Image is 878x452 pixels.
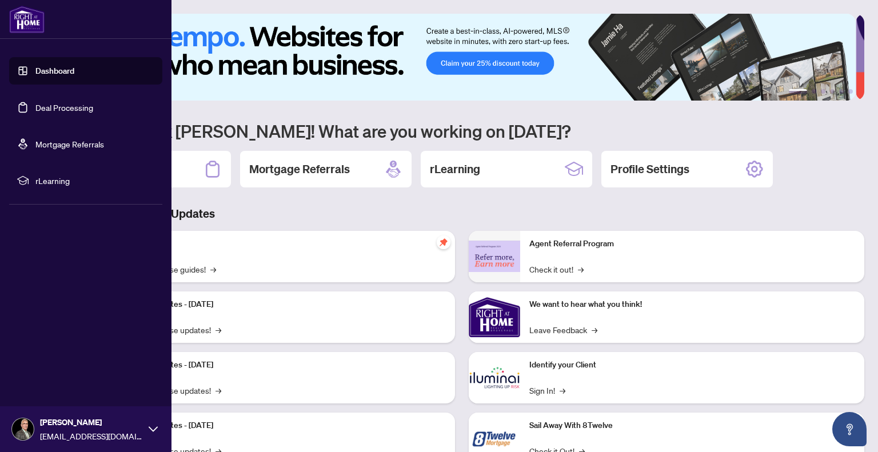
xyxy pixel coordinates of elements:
span: → [578,263,584,275]
button: 4 [830,89,835,94]
p: Platform Updates - [DATE] [120,419,446,432]
h1: Welcome back [PERSON_NAME]! What are you working on [DATE]? [59,120,864,142]
span: [EMAIL_ADDRESS][DOMAIN_NAME] [40,430,143,442]
p: Agent Referral Program [529,238,855,250]
a: Check it out!→ [529,263,584,275]
img: Profile Icon [12,418,34,440]
span: → [210,263,216,275]
a: Dashboard [35,66,74,76]
button: 6 [848,89,853,94]
img: Agent Referral Program [469,241,520,272]
img: Identify your Client [469,352,520,403]
span: pushpin [437,235,450,249]
img: logo [9,6,45,33]
p: Self-Help [120,238,446,250]
img: Slide 0 [59,14,856,101]
span: → [215,323,221,336]
a: Sign In!→ [529,384,565,397]
button: Open asap [832,412,867,446]
h3: Brokerage & Industry Updates [59,206,864,222]
span: → [592,323,597,336]
a: Deal Processing [35,102,93,113]
p: Sail Away With 8Twelve [529,419,855,432]
h2: Profile Settings [610,161,689,177]
button: 5 [839,89,844,94]
a: Mortgage Referrals [35,139,104,149]
span: → [215,384,221,397]
button: 2 [812,89,816,94]
h2: rLearning [430,161,480,177]
span: [PERSON_NAME] [40,416,143,429]
p: Identify your Client [529,359,855,371]
p: Platform Updates - [DATE] [120,359,446,371]
span: → [560,384,565,397]
p: We want to hear what you think! [529,298,855,311]
span: rLearning [35,174,154,187]
img: We want to hear what you think! [469,291,520,343]
h2: Mortgage Referrals [249,161,350,177]
p: Platform Updates - [DATE] [120,298,446,311]
a: Leave Feedback→ [529,323,597,336]
button: 3 [821,89,825,94]
button: 1 [789,89,807,94]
